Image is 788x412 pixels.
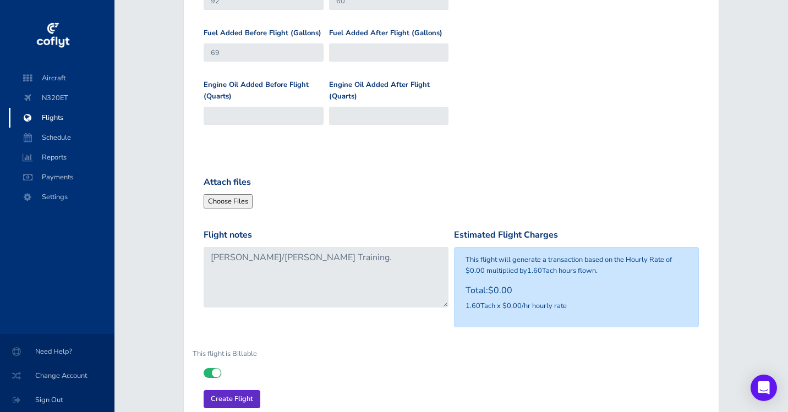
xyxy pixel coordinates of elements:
input: Create Flight [204,390,260,408]
label: Engine Oil Added After Flight (Quarts) [329,79,449,102]
span: Need Help? [13,342,101,361]
div: Open Intercom Messenger [751,375,777,401]
p: This flight will generate a transaction based on the Hourly Rate of $0.00 multiplied by Tach hour... [466,254,687,277]
span: 1.60 [466,301,480,311]
label: Attach files [204,175,251,190]
span: Payments [20,167,103,187]
label: Fuel Added Before Flight (Gallons) [204,28,321,39]
span: Change Account [13,366,101,386]
span: Schedule [20,128,103,147]
label: Fuel Added After Flight (Gallons) [329,28,442,39]
label: This flight is Billable [184,345,273,363]
span: 1.60 [527,266,542,276]
label: Flight notes [204,228,252,243]
label: Estimated Flight Charges [454,228,558,243]
span: Sign Out [13,390,101,410]
label: Engine Oil Added Before Flight (Quarts) [204,79,324,102]
span: Settings [20,187,103,207]
h6: Total: [466,285,687,296]
span: N320ET [20,88,103,108]
span: Aircraft [20,68,103,88]
span: Reports [20,147,103,167]
img: coflyt logo [35,19,71,52]
span: $0.00 [488,284,512,296]
span: Flights [20,108,103,128]
p: Tach x $0.00/hr hourly rate [466,300,687,311]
